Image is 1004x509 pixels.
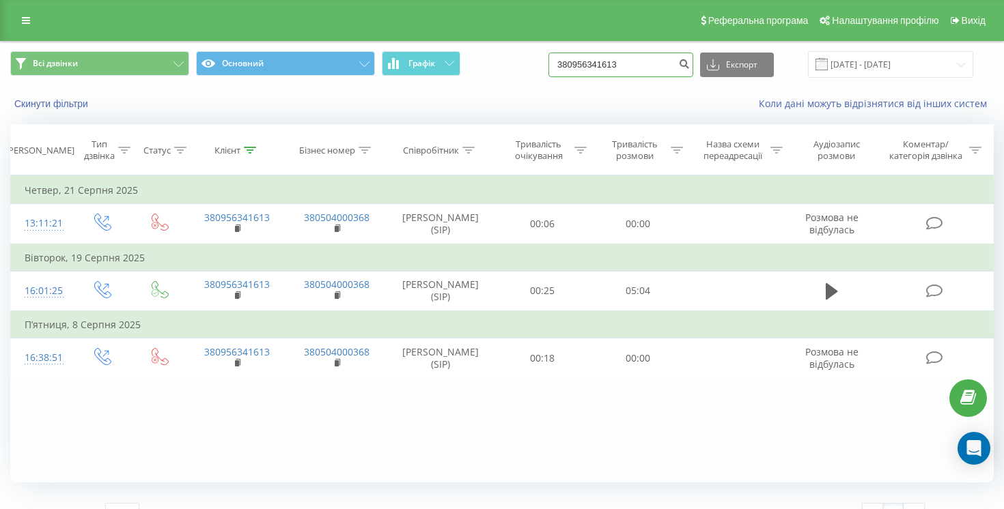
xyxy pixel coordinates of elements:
div: 13:11:21 [25,210,58,237]
td: 00:06 [494,204,589,244]
td: 00:25 [494,271,589,311]
input: Пошук за номером [548,53,693,77]
span: Розмова не відбулась [805,211,859,236]
td: 00:00 [590,204,686,244]
button: Основний [196,51,375,76]
div: Тривалість розмови [602,139,667,162]
span: Вихід [962,15,986,26]
div: Статус [143,145,171,156]
a: 380956341613 [204,345,270,358]
button: Всі дзвінки [10,51,189,76]
a: 380956341613 [204,278,270,291]
div: 16:01:25 [25,278,58,304]
span: Реферальна програма [708,15,809,26]
div: Аудіозапис розмови [798,139,875,162]
button: Скинути фільтри [10,98,95,110]
td: [PERSON_NAME] (SIP) [387,204,494,244]
button: Графік [382,51,460,76]
td: Четвер, 21 Серпня 2025 [11,177,994,204]
td: [PERSON_NAME] (SIP) [387,338,494,378]
td: Вівторок, 19 Серпня 2025 [11,244,994,272]
td: 00:18 [494,338,589,378]
td: 05:04 [590,271,686,311]
a: 380504000368 [304,278,369,291]
button: Експорт [700,53,774,77]
div: Коментар/категорія дзвінка [886,139,966,162]
span: Налаштування профілю [832,15,938,26]
div: Бізнес номер [299,145,355,156]
a: 380504000368 [304,211,369,224]
div: Тривалість очікування [507,139,572,162]
span: Розмова не відбулась [805,345,859,370]
td: 00:00 [590,338,686,378]
a: Коли дані можуть відрізнятися вiд інших систем [759,97,994,110]
div: [PERSON_NAME] [5,145,74,156]
div: 16:38:51 [25,345,58,371]
div: Співробітник [403,145,459,156]
div: Тип дзвінка [84,139,115,162]
span: Всі дзвінки [33,58,78,69]
a: 380956341613 [204,211,270,224]
a: 380504000368 [304,345,369,358]
span: Графік [408,59,435,68]
td: [PERSON_NAME] (SIP) [387,271,494,311]
td: П’ятниця, 8 Серпня 2025 [11,311,994,338]
div: Назва схеми переадресації [699,139,767,162]
div: Open Intercom Messenger [958,432,990,465]
div: Клієнт [214,145,240,156]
